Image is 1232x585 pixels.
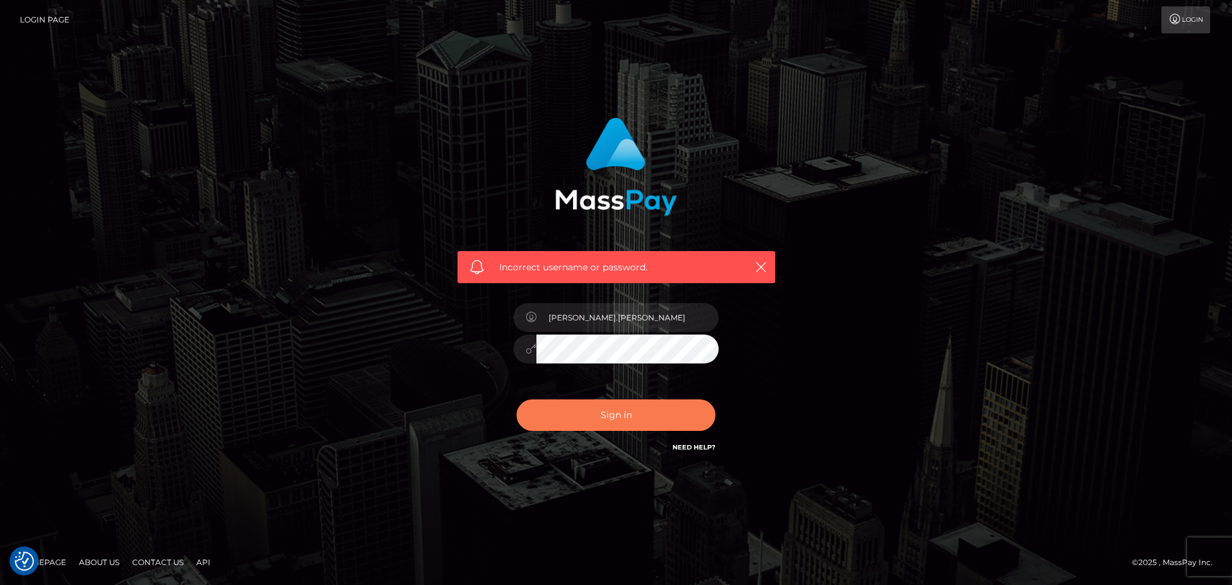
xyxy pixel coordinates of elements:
a: Homepage [14,552,71,572]
span: Incorrect username or password. [499,261,733,274]
a: API [191,552,216,572]
input: Username... [536,303,719,332]
a: Login [1161,6,1210,33]
a: Contact Us [127,552,189,572]
a: Need Help? [672,443,715,451]
img: MassPay Login [555,118,677,216]
button: Sign in [517,399,715,431]
a: Login Page [20,6,69,33]
a: About Us [74,552,124,572]
img: Revisit consent button [15,552,34,571]
button: Consent Preferences [15,552,34,571]
div: © 2025 , MassPay Inc. [1132,555,1222,570]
